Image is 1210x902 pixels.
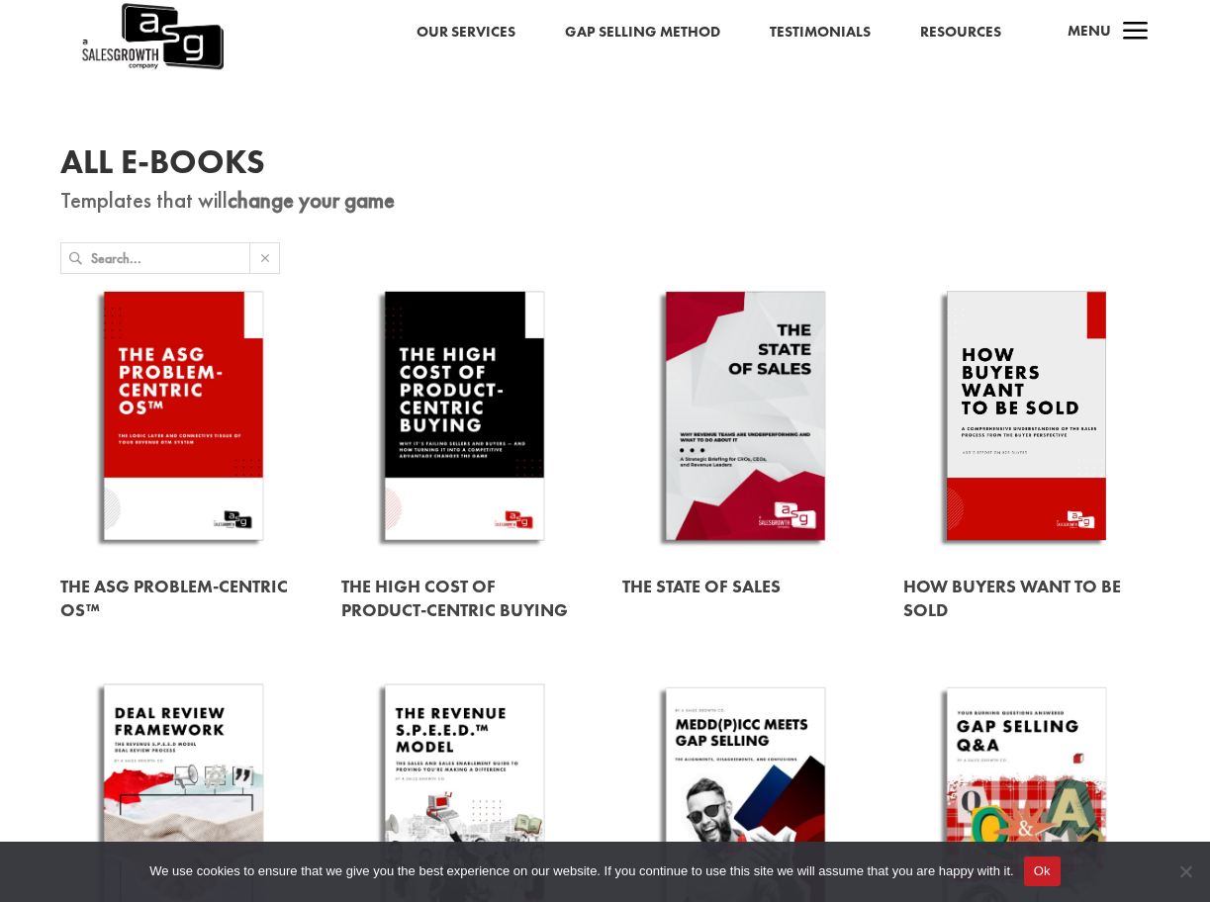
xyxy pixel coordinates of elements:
[1116,13,1156,52] span: a
[1175,861,1195,881] span: No
[60,189,1150,213] p: Templates that will
[1024,857,1061,886] button: Ok
[60,145,1150,189] h1: All E-Books
[920,20,1001,45] a: Resources
[565,20,720,45] a: Gap Selling Method
[91,243,249,273] input: Search...
[1068,21,1111,41] span: Menu
[149,861,1013,881] span: We use cookies to ensure that we give you the best experience on our website. If you continue to ...
[228,185,395,215] strong: change your game
[770,20,871,45] a: Testimonials
[417,20,515,45] a: Our Services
